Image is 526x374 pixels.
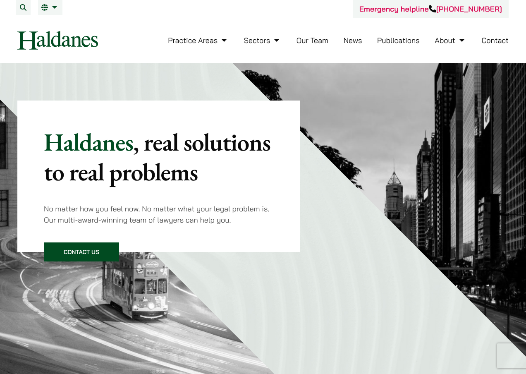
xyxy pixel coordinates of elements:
[17,31,98,50] img: Logo of Haldanes
[44,242,119,261] a: Contact Us
[168,36,229,45] a: Practice Areas
[435,36,466,45] a: About
[481,36,509,45] a: Contact
[296,36,328,45] a: Our Team
[359,4,502,14] a: Emergency helpline[PHONE_NUMBER]
[44,203,273,225] p: No matter how you feel now. No matter what your legal problem is. Our multi-award-winning team of...
[244,36,281,45] a: Sectors
[44,126,270,188] mark: , real solutions to real problems
[44,127,273,187] p: Haldanes
[41,4,59,11] a: EN
[344,36,362,45] a: News
[377,36,420,45] a: Publications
